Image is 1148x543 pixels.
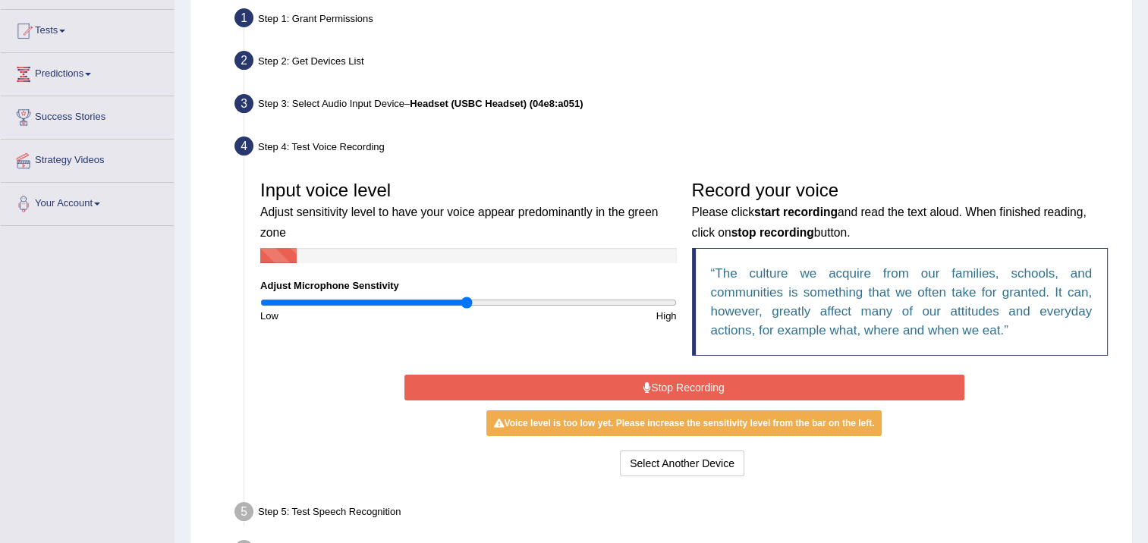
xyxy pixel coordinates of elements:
[1,140,174,177] a: Strategy Videos
[253,309,468,323] div: Low
[260,180,677,240] h3: Input voice level
[228,497,1125,531] div: Step 5: Test Speech Recognition
[404,98,583,109] span: –
[228,4,1125,37] div: Step 1: Grant Permissions
[1,183,174,221] a: Your Account
[692,206,1087,238] small: Please click and read the text aloud. When finished reading, click on button.
[692,180,1109,240] h3: Record your voice
[731,226,814,239] b: stop recording
[404,375,964,400] button: Stop Recording
[260,278,399,293] label: Adjust Microphone Senstivity
[1,53,174,91] a: Predictions
[228,89,1125,123] div: Step 3: Select Audio Input Device
[228,46,1125,80] div: Step 2: Get Devices List
[486,410,882,436] div: Voice level is too low yet. Please increase the sensitivity level from the bar on the left.
[620,450,744,476] button: Select Another Device
[1,10,174,48] a: Tests
[260,206,658,238] small: Adjust sensitivity level to have your voice appear predominantly in the green zone
[1,96,174,134] a: Success Stories
[711,266,1093,337] q: The culture we acquire from our families, schools, and communities is something that we often tak...
[228,132,1125,165] div: Step 4: Test Voice Recording
[468,309,684,323] div: High
[410,98,583,109] b: Headset (USBC Headset) (04e8:a051)
[754,206,838,218] b: start recording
